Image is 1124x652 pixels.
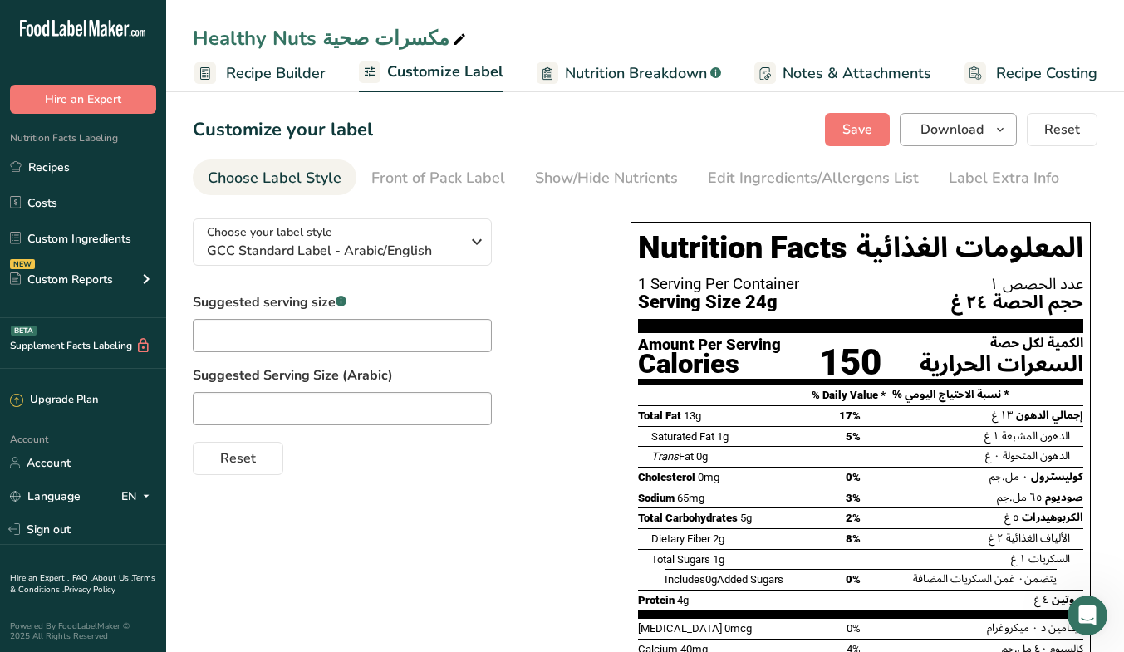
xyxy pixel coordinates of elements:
[1028,547,1070,571] span: السكريات
[1011,547,1026,571] span: ١ غ
[638,387,886,404] div: % Daily Value *
[359,53,503,93] a: Customize Label
[193,116,373,144] h1: Customize your label
[717,430,729,443] span: 1g
[638,492,675,504] span: Sodium
[1004,506,1019,529] span: ٥ غ
[638,292,778,313] span: Serving Size 24g
[651,532,710,545] span: Dietary Fiber
[226,62,326,85] span: Recipe Builder
[194,55,326,92] a: Recipe Builder
[677,594,689,606] span: 4g
[985,444,1000,468] span: ٠ غ
[724,622,752,635] span: 0mcg
[847,622,861,635] span: 0%
[1016,404,1083,427] span: إجمالي الدهون
[651,430,714,443] span: Saturated Fat
[900,113,1017,146] button: Download
[10,392,98,409] div: Upgrade Plan
[1034,588,1049,611] span: ٤ غ
[651,553,710,566] span: Total Sugars
[705,573,717,586] span: 0g
[10,572,69,584] a: Hire an Expert .
[783,62,931,85] span: Notes & Attachments
[1009,567,1024,591] span: ٠ غ
[1022,506,1083,529] span: الكربوهيدرات
[892,387,1083,404] div: % نسبة الاحتياج اليومي *
[565,62,707,85] span: Nutrition Breakdown
[842,120,872,140] span: Save
[10,259,35,269] div: NEW
[708,167,919,189] div: Edit Ingredients/Allergens List
[665,573,783,586] span: Includes Added Sugars
[387,61,503,83] span: Customize Label
[638,353,781,375] div: Calories
[846,430,861,443] span: 5%
[1044,120,1080,140] span: Reset
[638,512,738,524] span: Total Carbohydrates
[992,404,1014,427] span: ١٣ غ
[10,621,156,641] div: Powered By FoodLabelMaker © 2025 All Rights Reserved
[193,218,492,266] button: Choose your label style GCC Standard Label - Arabic/English
[713,532,724,545] span: 2g
[638,471,695,483] span: Cholesterol
[193,442,283,475] button: Reset
[951,292,1083,313] span: حجم الحصة ٢٤ غ
[684,409,701,422] span: 13g
[1002,424,1070,448] span: الدهون المشبعة
[535,167,678,189] div: Show/Hide Nutrients
[1006,527,1070,550] span: الألياف الغذائية
[64,584,115,596] a: Privacy Policy
[638,276,1083,292] div: 1 Serving Per Container
[72,572,92,584] a: FAQ .
[846,512,861,524] span: 2%
[989,465,1028,488] span: ٠ مل.جم
[193,365,597,385] label: Suggested Serving Size (Arabic)
[638,594,675,606] span: Protein
[193,292,492,312] label: Suggested serving size
[208,167,341,189] div: Choose Label Style
[825,113,890,146] button: Save
[371,167,505,189] div: Front of Pack Label
[984,424,999,448] span: ١ غ
[1031,465,1083,488] span: كوليسترول
[1027,113,1097,146] button: Reset
[920,353,1083,375] div: السعرات الحرارية
[537,55,721,92] a: Nutrition Breakdown
[1052,588,1083,611] span: بروتين
[987,616,1038,640] span: ٠ ميكروغرام
[10,271,113,288] div: Custom Reports
[996,62,1097,85] span: Recipe Costing
[846,471,861,483] span: 0%
[651,450,679,463] i: Trans
[949,167,1059,189] div: Label Extra Info
[220,449,256,468] span: Reset
[846,573,861,586] span: 0%
[677,492,704,504] span: 65mg
[121,486,156,506] div: EN
[846,532,861,545] span: 8%
[638,337,781,375] div: Amount Per Serving
[10,482,81,511] a: Language
[989,276,1083,292] span: عدد الحصص ١
[740,512,752,524] span: 5g
[10,85,156,114] button: Hire an Expert
[964,55,1097,92] a: Recipe Costing
[856,229,1083,267] span: المعلومات الغذائية
[92,572,132,584] a: About Us .
[1068,596,1107,635] iframe: Intercom live chat
[1003,444,1070,468] span: الدهون المتحولة
[713,553,724,566] span: 1g
[920,333,1083,375] div: الكمية لكل حصة
[913,567,1057,591] span: يتضمن من السكريات المضافة
[846,492,861,504] span: 3%
[1045,486,1083,509] span: صوديوم
[997,486,1043,509] span: ٦٥ مل.جم
[819,350,881,376] div: 150
[638,409,681,422] span: Total Fat
[1041,616,1083,640] span: فيتامين د
[696,450,708,463] span: 0g
[920,120,984,140] span: Download
[754,55,931,92] a: Notes & Attachments
[193,23,469,53] div: Healthy Nuts مكسرات صحية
